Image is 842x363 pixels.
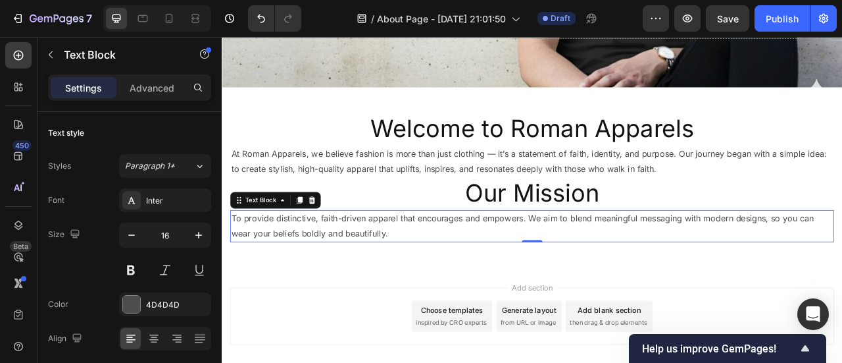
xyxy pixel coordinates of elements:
[119,154,211,178] button: Paragraph 1*
[357,341,426,354] div: Generate layout
[27,202,72,213] div: Text Block
[12,140,32,151] div: 450
[12,139,778,177] p: At Roman Apparels, we believe fashion is more than just clothing — it’s a statement of faith, ide...
[48,160,71,172] div: Styles
[364,312,426,325] span: Add section
[755,5,810,32] button: Publish
[5,5,98,32] button: 7
[12,179,778,219] p: Our Mission
[253,341,333,354] div: Choose templates
[642,341,813,356] button: Show survey - Help us improve GemPages!
[11,96,779,138] h2: Rich Text Editor. Editing area: main
[453,341,533,354] div: Add blank section
[12,221,778,260] p: To provide distinctive, faith-driven apparel that encourages and empowers. We aim to blend meanin...
[377,12,506,26] span: About Page - [DATE] 21:01:50
[222,37,842,363] iframe: Design area
[48,226,83,244] div: Size
[12,97,778,136] p: Welcome to Roman Apparels
[48,298,68,310] div: Color
[551,13,570,24] span: Draft
[130,81,174,95] p: Advanced
[48,330,85,348] div: Align
[146,195,208,207] div: Inter
[86,11,92,26] p: 7
[146,299,208,311] div: 4D4D4D
[48,127,84,139] div: Text style
[766,12,799,26] div: Publish
[797,298,829,330] div: Open Intercom Messenger
[65,81,102,95] p: Settings
[10,241,32,252] div: Beta
[717,13,739,24] span: Save
[642,343,797,355] span: Help us improve GemPages!
[48,194,64,206] div: Font
[11,178,779,220] h2: Rich Text Editor. Editing area: main
[371,12,374,26] span: /
[11,220,779,261] div: Rich Text Editor. Editing area: main
[125,160,175,172] span: Paragraph 1*
[706,5,749,32] button: Save
[64,47,176,63] p: Text Block
[248,5,301,32] div: Undo/Redo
